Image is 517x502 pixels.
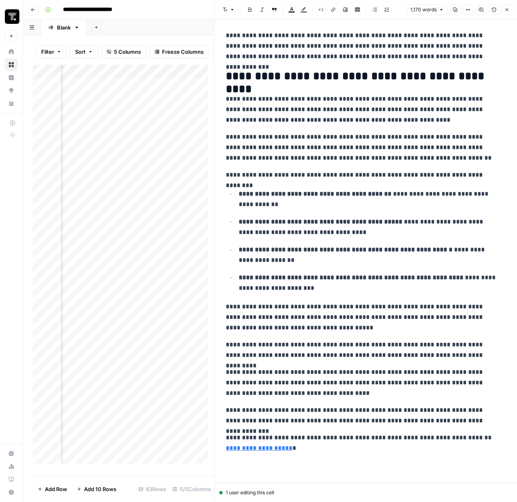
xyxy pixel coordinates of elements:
[219,489,512,496] div: 1 user editing this cell
[41,48,54,56] span: Filter
[149,45,209,58] button: Freeze Columns
[5,58,18,71] a: Browse
[5,71,18,84] a: Insights
[5,45,18,58] a: Home
[5,473,18,486] a: Learning Hub
[33,483,72,496] button: Add Row
[162,48,204,56] span: Freeze Columns
[5,97,18,110] a: Your Data
[135,483,169,496] div: 83 Rows
[5,6,18,27] button: Workspace: Thoughtspot
[70,45,98,58] button: Sort
[5,486,18,499] button: Help + Support
[5,84,18,97] a: Opportunities
[41,19,86,36] a: Blank
[84,485,116,493] span: Add 10 Rows
[72,483,121,496] button: Add 10 Rows
[114,48,141,56] span: 5 Columns
[5,460,18,473] a: Usage
[45,485,67,493] span: Add Row
[5,447,18,460] a: Settings
[36,45,67,58] button: Filter
[407,4,448,15] button: 1,170 words
[169,483,214,496] div: 5/5 Columns
[57,23,71,32] div: Blank
[75,48,86,56] span: Sort
[101,45,146,58] button: 5 Columns
[410,6,437,13] span: 1,170 words
[5,9,19,24] img: Thoughtspot Logo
